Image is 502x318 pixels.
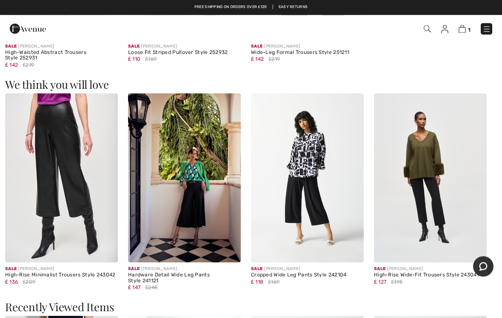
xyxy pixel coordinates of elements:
span: Sale [251,44,262,49]
h3: We think you will love [5,79,497,90]
img: Hardware Detail Wide Leg Pants Style 241121 [128,94,241,263]
img: Menu [482,25,491,34]
img: Search [424,25,431,33]
span: ₤195 [391,279,403,286]
div: High-Waisted Abstract Trousers Style 252931 [5,50,118,62]
img: High-Rise Wide-Fit Trousers Style 243049 [374,94,487,263]
span: 1 [468,27,471,33]
img: Shopping Bag [459,25,466,33]
img: Cropped Wide Leg Pants Style 242104 [251,94,364,263]
div: Wide-Leg Formal Trousers Style 251211 [251,50,364,56]
span: ₤169 [268,279,280,286]
span: ₤ 142 [5,62,18,68]
span: Sale [128,44,140,49]
span: ₤ 136 [5,279,18,285]
span: ₤209 [23,279,36,286]
div: [PERSON_NAME] [374,266,487,273]
span: Sale [374,267,385,272]
div: High-Rise Minimalist Trousers Style 243042 [5,273,118,279]
span: ₤ 118 [251,279,263,285]
img: High-Rise Minimalist Trousers Style 243042 [5,94,118,263]
span: ₤169 [145,56,157,63]
span: ₤ 110 [128,56,140,62]
div: [PERSON_NAME] [251,44,364,50]
div: [PERSON_NAME] [128,44,241,50]
span: ₤ 142 [251,56,264,62]
a: 1ère Avenue [10,24,46,32]
div: [PERSON_NAME] [128,266,241,273]
img: 1ère Avenue [10,20,46,37]
span: ₤219 [269,56,280,63]
span: ₤ 127 [374,279,386,285]
div: Hardware Detail Wide Leg Pants Style 241121 [128,273,241,284]
span: Sale [128,267,140,272]
span: ₤ 147 [128,285,140,291]
a: 1 [459,24,471,34]
div: [PERSON_NAME] [5,266,118,273]
div: [PERSON_NAME] [5,44,118,50]
h3: Recently Viewed Items [5,302,497,313]
span: | [272,4,273,10]
div: Loose Fit Striped Pullover Style 252932 [128,50,241,56]
div: High-Rise Wide-Fit Trousers Style 243049 [374,273,487,279]
a: Free shipping on orders over ₤120 [194,4,267,10]
span: ₤245 [145,284,158,292]
span: Sale [5,44,17,49]
a: Easy Returns [279,4,308,10]
img: My Info [441,25,448,34]
iframe: Opens a widget where you can chat to one of our agents [473,256,493,278]
span: Sale [251,267,262,272]
div: [PERSON_NAME] [251,266,364,273]
span: Sale [5,267,17,272]
div: Cropped Wide Leg Pants Style 242104 [251,273,364,279]
span: ₤219 [23,62,34,69]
